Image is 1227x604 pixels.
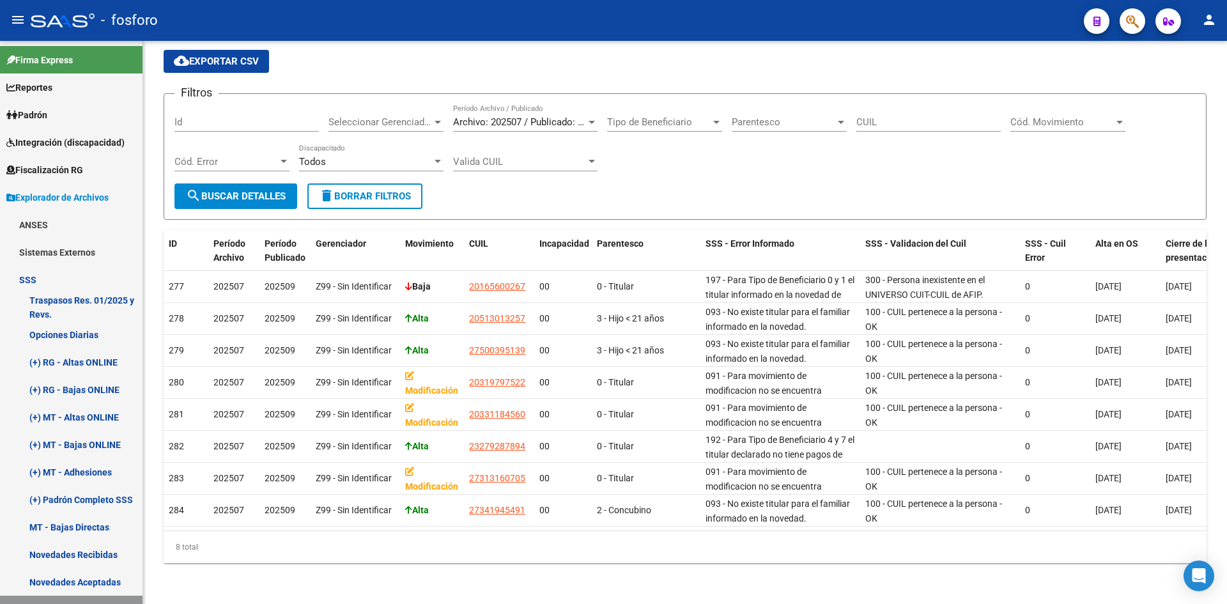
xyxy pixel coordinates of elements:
[1166,505,1192,515] span: [DATE]
[265,441,295,451] span: 202509
[469,377,525,387] span: 20319797522
[259,230,311,272] datatable-header-cell: Período Publicado
[1010,116,1114,128] span: Cód. Movimiento
[1020,230,1090,272] datatable-header-cell: SSS - Cuil Error
[316,313,392,323] span: Z99 - Sin Identificar
[865,403,1002,428] span: 100 - CUIL pertenece a la persona - OK
[405,371,458,396] strong: Modificación
[265,473,295,483] span: 202509
[607,116,711,128] span: Tipo de Beneficiario
[1090,230,1161,272] datatable-header-cell: Alta en OS
[400,230,464,272] datatable-header-cell: Movimiento
[865,499,1002,523] span: 100 - CUIL pertenece a la persona - OK
[265,313,295,323] span: 202509
[169,473,184,483] span: 283
[469,238,488,249] span: CUIL
[405,403,458,428] strong: Modificación
[1025,313,1030,323] span: 0
[265,409,295,419] span: 202509
[316,441,392,451] span: Z99 - Sin Identificar
[174,56,259,67] span: Exportar CSV
[1166,377,1192,387] span: [DATE]
[316,345,392,355] span: Z99 - Sin Identificar
[213,505,244,515] span: 202507
[405,345,429,355] strong: Alta
[1201,12,1217,27] mat-icon: person
[174,53,189,68] mat-icon: cloud_download
[1166,441,1192,451] span: [DATE]
[405,313,429,323] strong: Alta
[539,439,587,454] div: 00
[706,403,822,442] span: 091 - Para movimiento de modificacion no se encuentra registro.
[865,238,966,249] span: SSS - Validacion del Cuil
[319,188,334,203] mat-icon: delete
[6,53,73,67] span: Firma Express
[453,156,586,167] span: Valida CUIL
[469,473,525,483] span: 27313160705
[328,116,432,128] span: Seleccionar Gerenciador
[464,230,534,272] datatable-header-cell: CUIL
[213,281,244,291] span: 202507
[316,281,392,291] span: Z99 - Sin Identificar
[164,50,269,73] button: Exportar CSV
[265,505,295,515] span: 202509
[213,473,244,483] span: 202507
[539,503,587,518] div: 00
[534,230,592,272] datatable-header-cell: Incapacidad
[405,467,458,492] strong: Modificación
[1095,409,1122,419] span: [DATE]
[597,441,634,451] span: 0 - Titular
[265,345,295,355] span: 202509
[405,505,429,515] strong: Alta
[1025,441,1030,451] span: 0
[101,6,158,35] span: - fosforo
[597,409,634,419] span: 0 - Titular
[1166,409,1192,419] span: [DATE]
[169,238,177,249] span: ID
[1184,561,1214,591] div: Open Intercom Messenger
[1025,409,1030,419] span: 0
[865,467,1002,492] span: 100 - CUIL pertenece a la persona - OK
[865,371,1002,396] span: 100 - CUIL pertenece a la persona - OK
[732,116,835,128] span: Parentesco
[469,313,525,323] span: 20513013257
[316,409,392,419] span: Z99 - Sin Identificar
[539,375,587,390] div: 00
[597,377,634,387] span: 0 - Titular
[169,505,184,515] span: 284
[213,313,244,323] span: 202507
[706,467,822,506] span: 091 - Para movimiento de modificacion no se encuentra registro.
[700,230,860,272] datatable-header-cell: SSS - Error Informado
[1095,281,1122,291] span: [DATE]
[213,377,244,387] span: 202507
[174,183,297,209] button: Buscar Detalles
[469,281,525,291] span: 20165600267
[6,108,47,122] span: Padrón
[213,238,245,263] span: Período Archivo
[6,81,52,95] span: Reportes
[706,339,850,364] span: 093 - No existe titular para el familiar informado en la novedad.
[405,441,429,451] strong: Alta
[1095,345,1122,355] span: [DATE]
[1095,238,1138,249] span: Alta en OS
[706,435,854,474] span: 192 - Para Tipo de Beneficiario 4 y 7 el titular declarado no tiene pagos de monotributo en los ú...
[169,345,184,355] span: 279
[265,281,295,291] span: 202509
[539,279,587,294] div: 00
[299,156,326,167] span: Todos
[1095,313,1122,323] span: [DATE]
[1166,473,1192,483] span: [DATE]
[6,136,125,150] span: Integración (discapacidad)
[1025,238,1066,263] span: SSS - Cuil Error
[311,230,400,272] datatable-header-cell: Gerenciador
[316,473,392,483] span: Z99 - Sin Identificar
[539,471,587,486] div: 00
[169,281,184,291] span: 277
[706,238,794,249] span: SSS - Error Informado
[6,163,83,177] span: Fiscalización RG
[860,230,1020,272] datatable-header-cell: SSS - Validacion del Cuil
[213,409,244,419] span: 202507
[706,499,850,523] span: 093 - No existe titular para el familiar informado en la novedad.
[174,84,219,102] h3: Filtros
[405,281,431,291] strong: Baja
